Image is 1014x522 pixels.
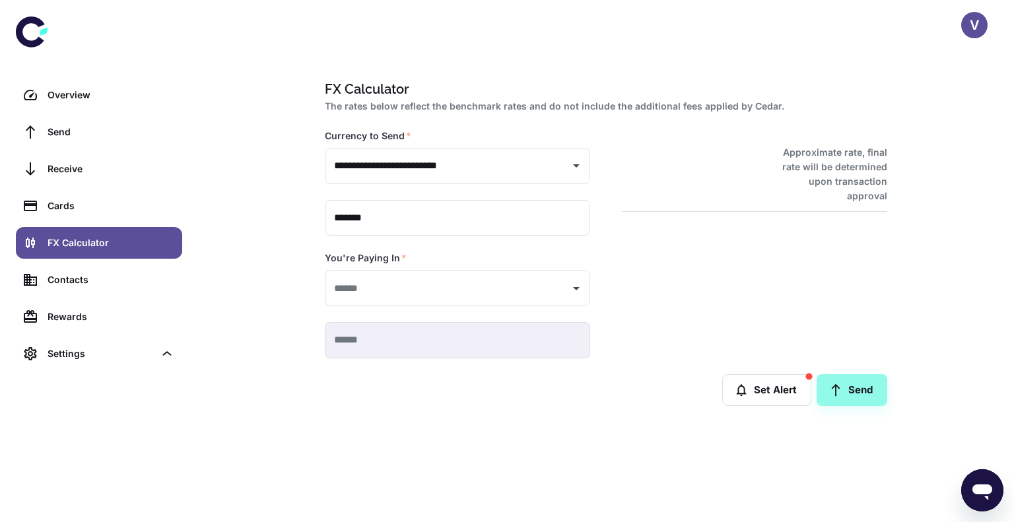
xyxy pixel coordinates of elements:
[722,374,811,406] button: Set Alert
[768,145,887,203] h6: Approximate rate, final rate will be determined upon transaction approval
[16,227,182,259] a: FX Calculator
[48,273,174,287] div: Contacts
[567,279,586,298] button: Open
[567,156,586,175] button: Open
[961,12,988,38] button: V
[48,236,174,250] div: FX Calculator
[48,199,174,213] div: Cards
[325,79,882,99] h1: FX Calculator
[325,129,411,143] label: Currency to Send
[961,469,1003,511] iframe: Button to launch messaging window
[16,338,182,370] div: Settings
[16,190,182,222] a: Cards
[48,125,174,139] div: Send
[48,88,174,102] div: Overview
[16,301,182,333] a: Rewards
[48,162,174,176] div: Receive
[16,153,182,185] a: Receive
[16,264,182,296] a: Contacts
[325,251,407,265] label: You're Paying In
[16,79,182,111] a: Overview
[48,346,154,361] div: Settings
[16,116,182,148] a: Send
[817,374,887,406] a: Send
[48,310,174,324] div: Rewards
